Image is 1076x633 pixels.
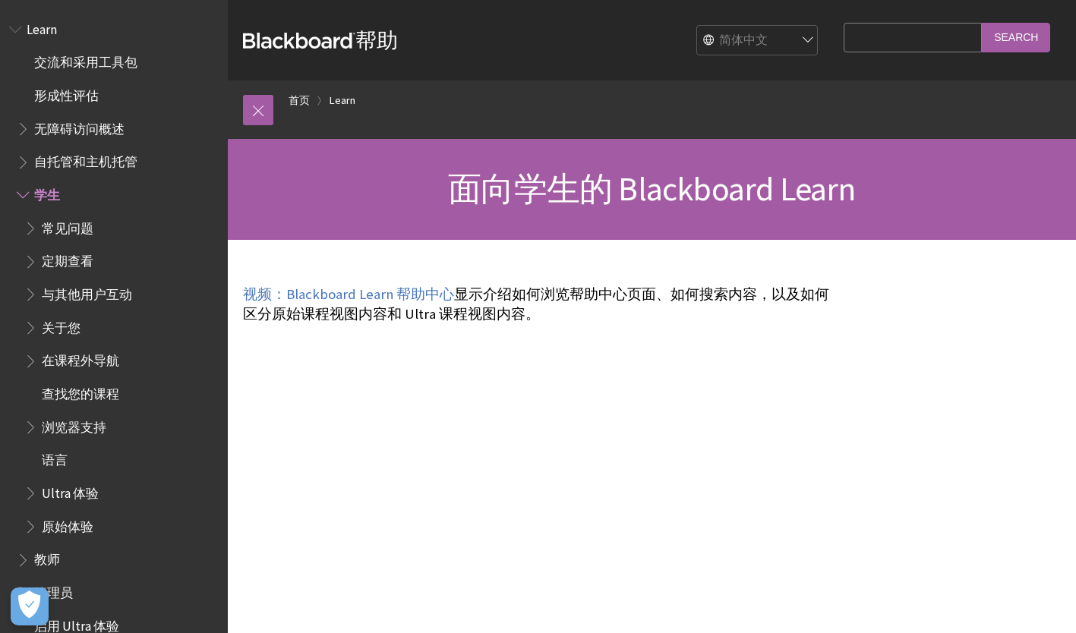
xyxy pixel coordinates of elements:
[42,348,119,369] span: 在课程外导航
[697,26,819,56] select: Site Language Selector
[42,480,99,501] span: Ultra 体验
[34,116,125,137] span: 无障碍访问概述
[42,216,93,236] span: 常见问题
[34,50,137,71] span: 交流和采用工具包
[42,282,132,302] span: 与其他用户互动
[448,168,855,209] span: 面向学生的 Blackboard Learn
[330,91,355,110] a: Learn
[34,547,60,568] span: 教师
[42,315,80,335] span: 关于您
[42,414,106,435] span: 浏览器支持
[243,285,836,324] p: 显示介绍如何浏览帮助中心页面、如何搜索内容，以及如何区分原始课程视图内容和 Ultra 课程视图内容。
[11,587,49,625] button: Open Preferences
[34,182,60,203] span: 学生
[243,33,355,49] strong: Blackboard
[42,249,93,269] span: 定期查看
[42,381,119,402] span: 查找您的课程
[34,83,99,103] span: 形成性评估
[42,514,93,534] span: 原始体验
[34,580,73,600] span: 管理员
[982,23,1050,52] input: Search
[289,91,310,110] a: 首页
[42,448,68,468] span: 语言
[27,17,57,37] span: Learn
[243,285,454,304] a: 视频：Blackboard Learn 帮助中心
[243,27,398,54] a: Blackboard帮助
[34,150,137,170] span: 自托管和主机托管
